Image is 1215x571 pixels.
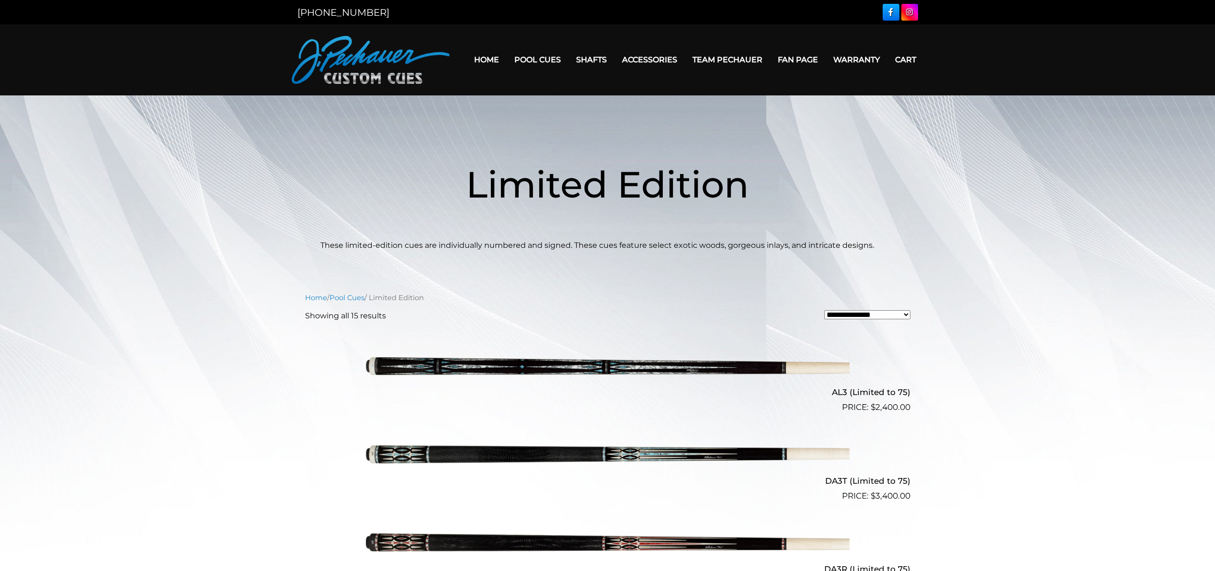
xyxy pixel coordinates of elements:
[305,292,910,303] nav: Breadcrumb
[871,402,875,412] span: $
[826,47,887,72] a: Warranty
[292,36,450,84] img: Pechauer Custom Cues
[305,384,910,401] h2: AL3 (Limited to 75)
[871,491,910,501] bdi: 3,400.00
[568,47,614,72] a: Shafts
[320,240,895,251] p: These limited-edition cues are individually numbered and signed. These cues feature select exotic...
[329,293,364,302] a: Pool Cues
[297,7,389,18] a: [PHONE_NUMBER]
[305,418,910,502] a: DA3T (Limited to 75) $3,400.00
[824,310,910,319] select: Shop order
[466,162,749,207] span: Limited Edition
[507,47,568,72] a: Pool Cues
[887,47,924,72] a: Cart
[305,329,910,414] a: AL3 (Limited to 75) $2,400.00
[305,472,910,489] h2: DA3T (Limited to 75)
[305,293,327,302] a: Home
[770,47,826,72] a: Fan Page
[305,310,386,322] p: Showing all 15 results
[466,47,507,72] a: Home
[685,47,770,72] a: Team Pechauer
[366,418,850,498] img: DA3T (Limited to 75)
[871,491,875,501] span: $
[366,329,850,410] img: AL3 (Limited to 75)
[614,47,685,72] a: Accessories
[871,402,910,412] bdi: 2,400.00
